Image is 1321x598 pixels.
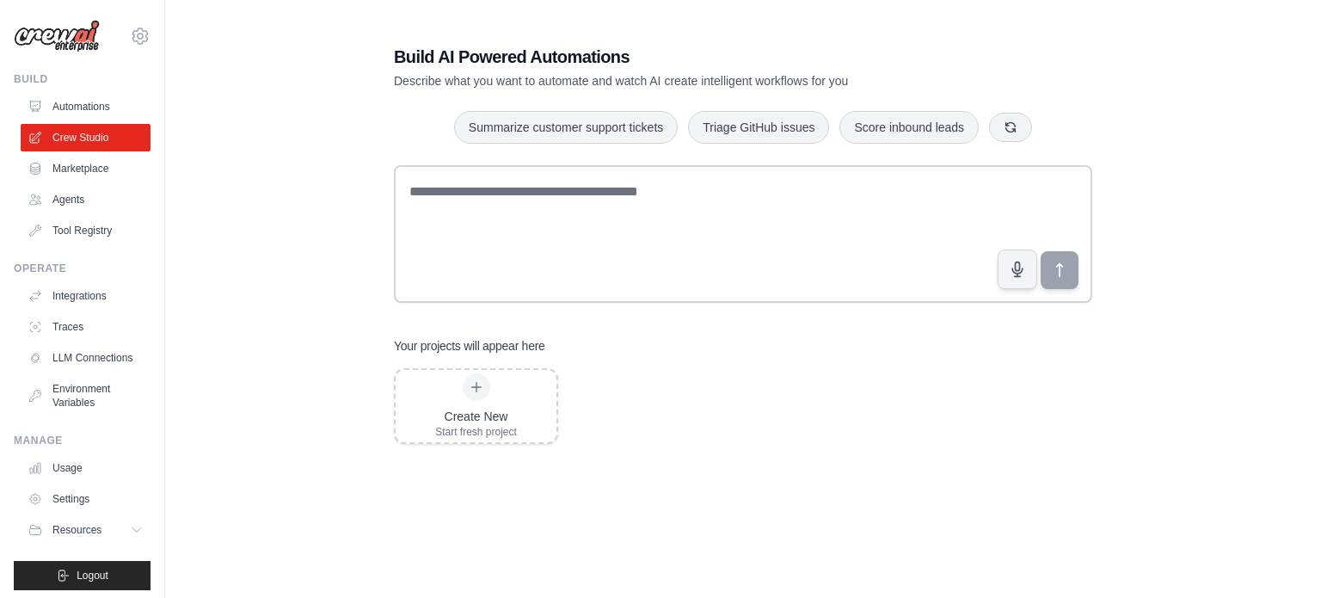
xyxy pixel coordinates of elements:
div: Manage [14,434,151,447]
a: Settings [21,485,151,513]
button: Summarize customer support tickets [454,111,678,144]
button: Logout [14,561,151,590]
h1: Build AI Powered Automations [394,45,972,69]
a: Integrations [21,282,151,310]
span: Logout [77,569,108,583]
div: Start fresh project [435,425,517,439]
img: Logo [14,20,100,52]
a: Environment Variables [21,375,151,416]
a: Usage [21,454,151,482]
p: Describe what you want to automate and watch AI create intelligent workflows for you [394,72,972,89]
a: Traces [21,313,151,341]
a: Automations [21,93,151,120]
button: Triage GitHub issues [688,111,829,144]
h3: Your projects will appear here [394,337,545,354]
button: Score inbound leads [839,111,979,144]
a: LLM Connections [21,344,151,372]
a: Agents [21,186,151,213]
button: Get new suggestions [989,113,1032,142]
a: Crew Studio [21,124,151,151]
div: Operate [14,262,151,275]
a: Marketplace [21,155,151,182]
div: Create New [435,408,517,425]
button: Click to speak your automation idea [998,250,1037,289]
div: Build [14,72,151,86]
span: Resources [52,523,101,537]
button: Resources [21,516,151,544]
a: Tool Registry [21,217,151,244]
